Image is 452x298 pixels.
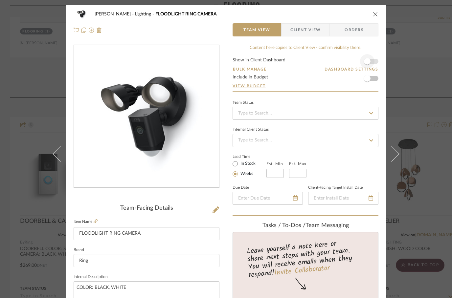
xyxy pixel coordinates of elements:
[233,222,378,229] div: team Messaging
[74,275,108,279] label: Internal Description
[97,28,102,33] img: Remove from project
[233,134,378,147] input: Type to Search…
[74,227,219,240] input: Enter Item Name
[135,12,155,16] span: Lighting
[266,161,283,166] label: Est. Min
[233,83,378,89] a: View Budget
[232,237,379,281] div: Leave yourself a note here or share next steps with your team. You will receive emails when they ...
[233,154,266,160] label: Lead Time
[74,219,98,224] label: Item Name
[239,161,256,167] label: In Stock
[233,186,249,189] label: Due Date
[74,205,219,212] div: Team-Facing Details
[289,161,306,166] label: Est. Max
[308,192,378,205] input: Enter Install Date
[308,186,363,189] label: Client-Facing Target Install Date
[74,45,219,188] div: 0
[324,66,378,72] button: Dashboard Settings
[239,171,253,177] label: Weeks
[233,128,269,131] div: Internal Client Status
[373,11,378,17] button: close
[243,23,270,36] span: Team View
[74,248,84,252] label: Brand
[274,263,330,279] a: Invite Collaborator
[155,12,217,16] span: FLOODLIGHT RING CAMERA
[233,66,267,72] button: Bulk Manage
[233,45,378,51] div: Content here copies to Client View - confirm visibility there.
[337,23,371,36] span: Orders
[74,254,219,267] input: Enter Brand
[233,160,266,178] mat-radio-group: Select item type
[262,223,305,228] span: Tasks / To-Dos /
[233,192,303,205] input: Enter Due Date
[233,101,254,104] div: Team Status
[75,45,218,188] img: 0dca85ff-e815-4ce8-9cd6-cccd6d650885_436x436.jpg
[233,107,378,120] input: Type to Search…
[74,8,89,21] img: 0dca85ff-e815-4ce8-9cd6-cccd6d650885_48x40.jpg
[95,12,135,16] span: [PERSON_NAME]
[290,23,321,36] span: Client View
